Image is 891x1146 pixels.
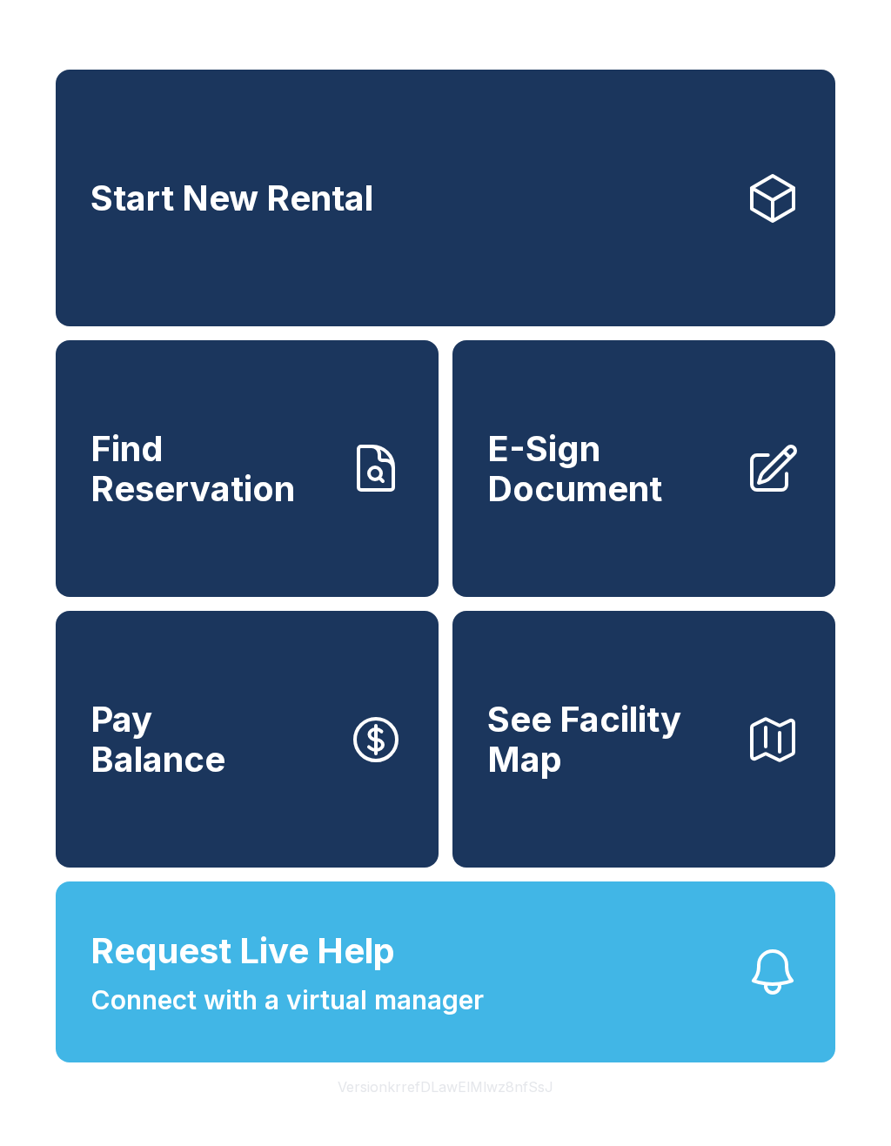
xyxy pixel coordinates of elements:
[56,881,835,1062] button: Request Live HelpConnect with a virtual manager
[452,611,835,868] button: See Facility Map
[487,700,731,779] span: See Facility Map
[56,340,439,597] a: Find Reservation
[90,700,225,779] span: Pay Balance
[90,178,373,218] span: Start New Rental
[487,429,731,508] span: E-Sign Document
[90,429,334,508] span: Find Reservation
[452,340,835,597] a: E-Sign Document
[90,925,395,977] span: Request Live Help
[324,1062,567,1111] button: VersionkrrefDLawElMlwz8nfSsJ
[90,981,484,1020] span: Connect with a virtual manager
[56,611,439,868] button: PayBalance
[56,70,835,326] a: Start New Rental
